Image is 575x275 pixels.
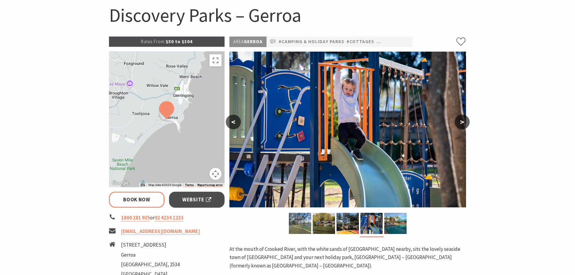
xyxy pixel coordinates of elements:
[226,115,241,129] button: <
[121,241,180,249] li: [STREET_ADDRESS]
[337,213,359,234] img: Bouncy Pillow
[149,183,181,187] span: Map data ©2025 Google
[279,38,344,46] a: #Camping & Holiday Parks
[209,168,222,180] button: Map camera controls
[376,38,411,46] a: #Pet Friendly
[121,261,180,269] li: [GEOGRAPHIC_DATA], 2534
[233,39,244,44] span: Area
[185,183,194,187] a: Terms (opens in new tab)
[110,179,130,187] img: Google
[182,196,211,204] span: Website
[121,228,200,235] a: [EMAIL_ADDRESS][DOMAIN_NAME]
[155,214,184,221] a: 02 4234 1233
[384,213,407,234] img: Discovery Holiday Parks Gerroa
[110,179,130,187] a: Open this area in Google Maps (opens a new window)
[109,192,165,208] a: Book Now
[169,192,225,208] a: Website
[289,213,311,234] img: Mini Golf
[347,38,374,46] a: #Cottages
[197,183,223,187] a: Report a map error
[121,214,150,221] a: 1800 281 935
[229,245,466,270] p: At the mouth of Crooked River, with the white sands of [GEOGRAPHIC_DATA] nearby, sits the lovely ...
[229,37,267,47] p: Gerroa
[121,251,180,259] li: Gerroa
[109,3,466,27] h1: Discovery Parks – Gerroa
[455,115,470,129] button: >
[229,52,466,207] img: Playground
[109,37,225,47] p: $50 to $304
[313,213,335,234] img: Discovery Holiday Parks Gerroa
[109,214,225,222] li: or
[141,39,166,44] span: Rates From:
[360,213,383,234] img: Playground
[209,54,222,66] button: Toggle fullscreen view
[141,183,145,187] button: Keyboard shortcuts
